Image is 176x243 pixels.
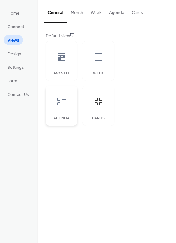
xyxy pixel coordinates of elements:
[4,89,33,99] a: Contact Us
[4,35,23,45] a: Views
[4,75,21,86] a: Form
[8,24,24,30] span: Connect
[4,48,25,59] a: Design
[52,71,71,76] div: Month
[46,33,167,39] div: Default view
[89,116,108,121] div: Cards
[4,8,23,18] a: Home
[8,37,19,44] span: Views
[8,64,24,71] span: Settings
[4,21,28,32] a: Connect
[52,116,71,121] div: Agenda
[8,10,19,17] span: Home
[8,51,21,57] span: Design
[8,92,29,98] span: Contact Us
[8,78,17,85] span: Form
[89,71,108,76] div: Week
[4,62,28,72] a: Settings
